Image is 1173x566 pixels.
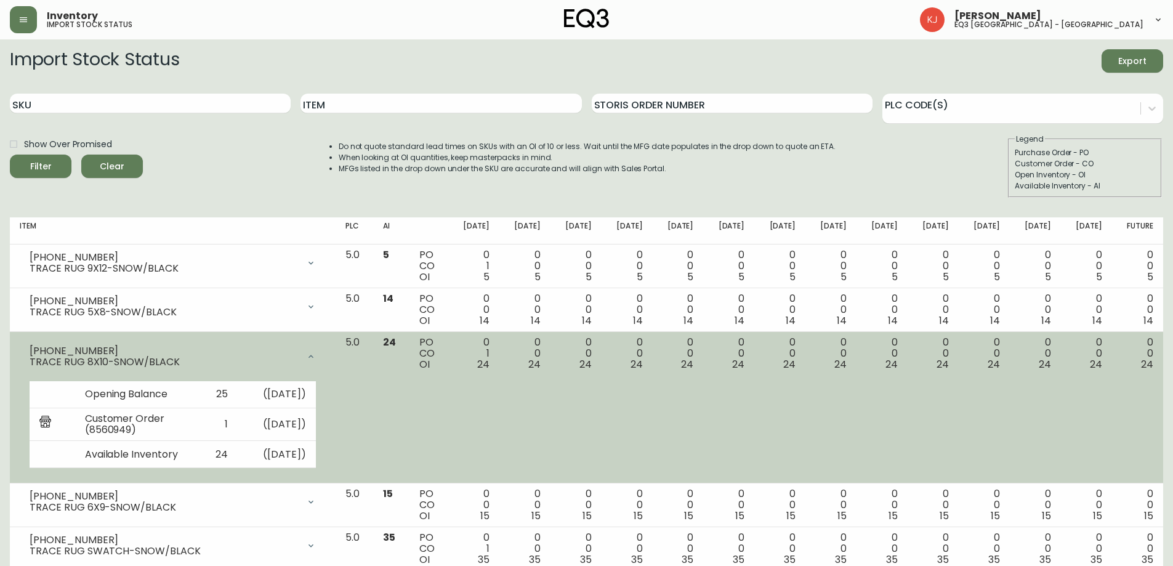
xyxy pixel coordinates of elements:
[20,337,326,376] div: [PHONE_NUMBER]TRACE RUG 8X10-SNOW/BLACK
[1122,249,1153,283] div: 0 0
[1122,293,1153,326] div: 0 0
[988,357,1000,371] span: 24
[940,509,949,523] span: 15
[815,532,847,565] div: 0 0
[383,335,396,349] span: 24
[805,217,857,245] th: [DATE]
[458,293,490,326] div: 0 0
[560,488,592,522] div: 0 0
[866,293,898,326] div: 0 0
[30,307,299,318] div: TRACE RUG 5X8-SNOW/BLACK
[1061,217,1112,245] th: [DATE]
[30,263,299,274] div: TRACE RUG 9X12-SNOW/BLACK
[1122,488,1153,522] div: 0 0
[531,313,541,328] span: 14
[383,487,393,501] span: 15
[959,217,1010,245] th: [DATE]
[857,217,908,245] th: [DATE]
[991,509,1000,523] span: 15
[419,313,430,328] span: OI
[586,270,592,284] span: 5
[713,488,744,522] div: 0 0
[339,152,836,163] li: When looking at OI quantities, keep masterpacks in mind.
[840,270,847,284] span: 5
[47,21,132,28] h5: import stock status
[419,270,430,284] span: OI
[1071,532,1102,565] div: 0 0
[509,249,541,283] div: 0 0
[1039,357,1051,371] span: 24
[20,488,326,515] div: [PHONE_NUMBER]TRACE RUG 6X9-SNOW/BLACK
[611,293,643,326] div: 0 0
[637,270,643,284] span: 5
[631,357,643,371] span: 24
[458,337,490,370] div: 0 1
[339,141,836,152] li: Do not quote standard lead times on SKUs with an OI of 10 or less. Wait until the MFG date popula...
[509,532,541,565] div: 0 0
[815,249,847,283] div: 0 0
[611,249,643,283] div: 0 0
[336,217,373,245] th: PLC
[91,159,133,174] span: Clear
[917,249,949,283] div: 0 0
[783,357,796,371] span: 24
[1141,357,1153,371] span: 24
[30,546,299,557] div: TRACE RUG SWATCH-SNOW/BLACK
[564,9,610,28] img: logo
[764,337,796,370] div: 0 0
[1020,293,1051,326] div: 0 0
[789,270,796,284] span: 5
[662,249,693,283] div: 0 0
[383,248,389,262] span: 5
[866,337,898,370] div: 0 0
[419,249,438,283] div: PO CO
[735,509,744,523] span: 15
[528,357,541,371] span: 24
[764,532,796,565] div: 0 0
[866,488,898,522] div: 0 0
[30,357,299,368] div: TRACE RUG 8X10-SNOW/BLACK
[1020,488,1051,522] div: 0 0
[634,509,643,523] span: 15
[419,357,430,371] span: OI
[383,530,395,544] span: 35
[681,357,693,371] span: 24
[969,249,1000,283] div: 0 0
[954,11,1041,21] span: [PERSON_NAME]
[892,270,898,284] span: 5
[703,217,754,245] th: [DATE]
[448,217,499,245] th: [DATE]
[611,532,643,565] div: 0 0
[917,337,949,370] div: 0 0
[1020,532,1051,565] div: 0 0
[1147,270,1153,284] span: 5
[419,337,438,370] div: PO CO
[10,217,336,245] th: Item
[1092,313,1102,328] span: 14
[198,441,238,468] td: 24
[499,217,550,245] th: [DATE]
[1042,509,1051,523] span: 15
[10,155,71,178] button: Filter
[1102,49,1163,73] button: Export
[1020,249,1051,283] div: 0 0
[383,291,393,305] span: 14
[560,532,592,565] div: 0 0
[1020,337,1051,370] div: 0 0
[1015,158,1155,169] div: Customer Order - CO
[419,509,430,523] span: OI
[969,293,1000,326] div: 0 0
[939,313,949,328] span: 14
[917,488,949,522] div: 0 0
[1071,293,1102,326] div: 0 0
[477,357,490,371] span: 24
[30,346,299,357] div: [PHONE_NUMBER]
[889,509,898,523] span: 15
[866,532,898,565] div: 0 0
[1143,313,1153,328] span: 14
[1144,509,1153,523] span: 15
[885,357,898,371] span: 24
[1093,509,1102,523] span: 15
[662,293,693,326] div: 0 0
[1015,134,1045,145] legend: Legend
